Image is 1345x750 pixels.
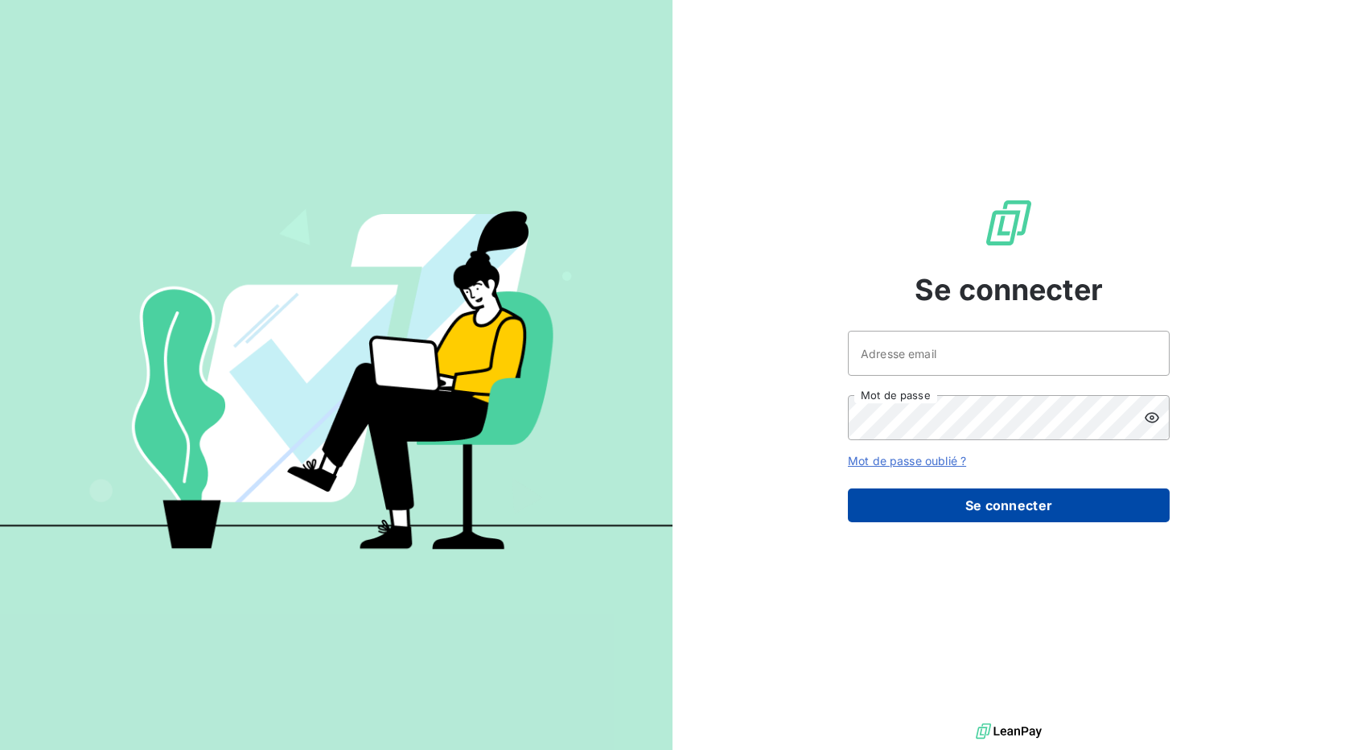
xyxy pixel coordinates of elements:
[915,268,1103,311] span: Se connecter
[848,488,1170,522] button: Se connecter
[983,197,1034,249] img: Logo LeanPay
[848,331,1170,376] input: placeholder
[976,719,1042,744] img: logo
[848,454,966,468] a: Mot de passe oublié ?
